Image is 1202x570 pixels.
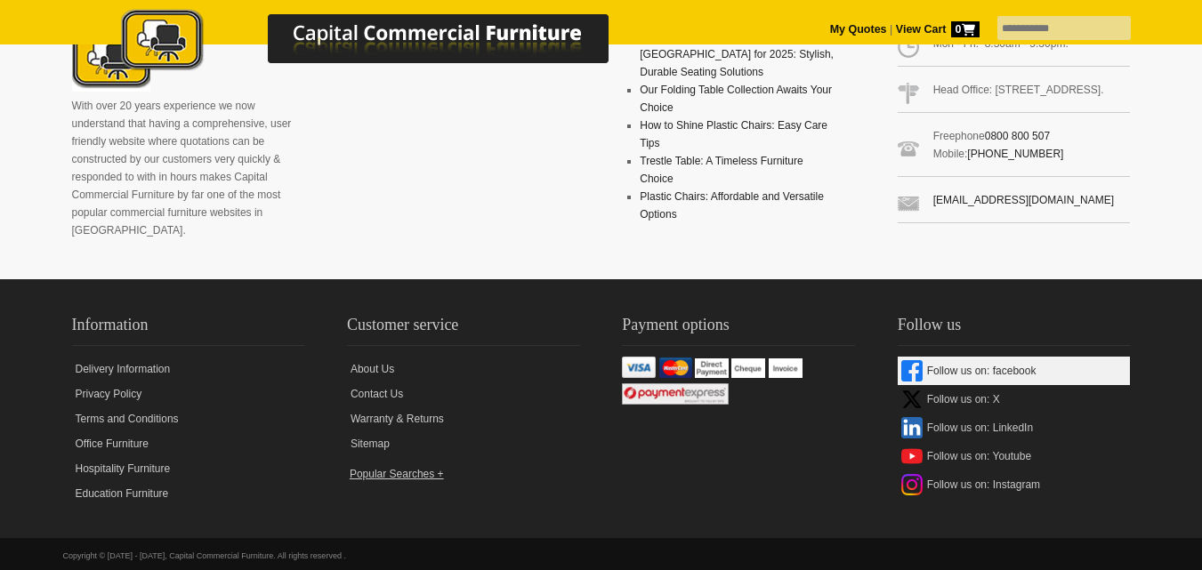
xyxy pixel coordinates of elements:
[640,30,834,78] a: Best Cafe Chairs in [GEOGRAPHIC_DATA] for 2025: Stylish, Durable Seating Solutions
[898,74,1131,113] span: Head Office: [STREET_ADDRESS].
[177,103,191,117] img: tab_keywords_by_traffic_grey.svg
[640,155,803,185] a: Trestle Table: A Timeless Furniture Choice
[640,84,832,114] a: Our Folding Table Collection Awaits Your Choice
[28,46,43,60] img: website_grey.svg
[951,21,980,37] span: 0
[50,28,87,43] div: v 4.0.25
[72,9,695,74] img: Capital Commercial Furniture Logo
[28,28,43,43] img: logo_orange.svg
[68,105,159,116] div: Domain Overview
[347,431,580,456] a: Sitemap
[72,431,305,456] a: Office Furniture
[901,474,923,495] img: instagram-icon
[898,120,1131,177] span: Freephone Mobile:
[898,413,1131,442] a: Follow us on: LinkedIn
[622,383,729,405] img: Windcave / Payment Express
[898,28,1131,67] span: Mon - Fri: 8:30am - 5:30pm.
[985,130,1050,142] a: 0800 800 507
[898,357,1131,385] a: Follow us on: facebook
[622,311,855,346] h2: Payment options
[347,406,580,431] a: Warranty & Returns
[622,357,656,378] img: VISA
[695,358,729,377] img: Direct Payment
[347,311,580,346] h2: Customer service
[72,406,305,431] a: Terms and Conditions
[830,23,887,36] a: My Quotes
[901,389,923,410] img: x-icon
[72,357,305,381] a: Delivery Information
[63,551,346,560] span: Copyright © [DATE] - [DATE], Capital Commercial Furniture. All rights reserved .
[898,442,1131,470] a: Follow us on: Youtube
[659,357,692,378] img: Mastercard
[898,385,1131,413] a: Follow us on: X
[72,97,305,239] p: With over 20 years experience we now understand that having a comprehensive, user friendly websit...
[46,46,196,60] div: Domain: [DOMAIN_NAME]
[347,357,580,381] a: About Us
[901,446,923,467] img: youtube-icon
[892,23,979,36] a: View Cart0
[197,105,300,116] div: Keywords by Traffic
[640,190,824,221] a: Plastic Chairs: Affordable and Versatile Options
[347,381,580,406] a: Contact Us
[640,119,827,149] a: How to Shine Plastic Chairs: Easy Care Tips
[72,381,305,406] a: Privacy Policy
[347,28,578,223] iframe: fb:page Facebook Social Plugin
[72,481,305,506] a: Education Furniture
[901,417,923,438] img: linkedin-icon
[896,23,980,36] strong: View Cart
[967,148,1063,160] a: [PHONE_NUMBER]
[933,194,1114,206] a: [EMAIL_ADDRESS][DOMAIN_NAME]
[769,358,803,377] img: Invoice
[731,358,765,377] img: Cheque
[72,9,695,79] a: Capital Commercial Furniture Logo
[898,470,1131,499] a: Follow us on: Instagram
[72,311,305,346] h2: Information
[48,103,62,117] img: tab_domain_overview_orange.svg
[72,456,305,481] a: Hospitality Furniture
[901,360,923,381] img: facebook-icon
[898,311,1131,346] h2: Follow us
